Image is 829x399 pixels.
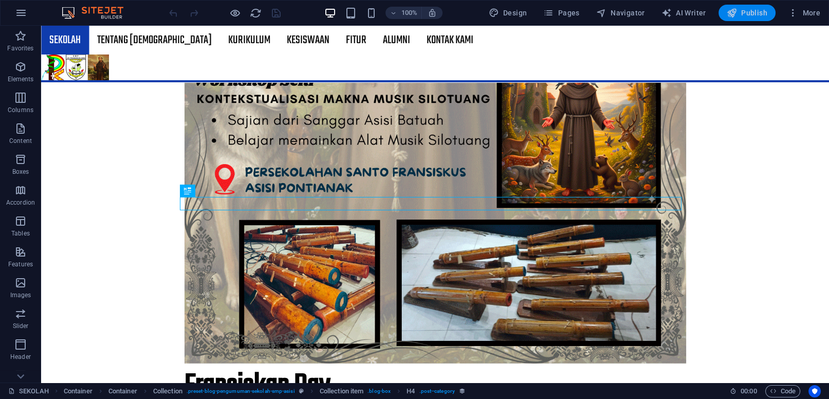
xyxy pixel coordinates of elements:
[770,385,796,397] span: Code
[64,385,466,397] nav: breadcrumb
[8,385,49,397] a: Click to cancel selection. Double-click to open Pages
[459,388,466,394] i: This element is bound to a collection
[11,229,30,238] p: Tables
[8,260,33,268] p: Features
[13,322,29,330] p: Slider
[385,7,422,19] button: 100%
[153,385,182,397] span: Click to select. Double-click to edit
[299,388,304,394] i: This element is a customizable preset
[788,8,820,18] span: More
[250,7,262,19] i: Reload page
[7,44,33,52] p: Favorites
[320,385,363,397] span: Click to select. Double-click to edit
[741,385,757,397] span: 00 00
[8,106,33,114] p: Columns
[730,385,757,397] h6: Session time
[407,385,415,397] span: Click to select. Double-click to edit
[539,5,583,21] button: Pages
[59,7,136,19] img: Editor Logo
[64,385,93,397] span: Click to select. Double-click to edit
[727,8,767,18] span: Publish
[8,75,34,83] p: Elements
[10,353,31,361] p: Header
[367,385,391,397] span: . blog-box
[485,5,531,21] button: Design
[187,385,295,397] span: . preset-blog-pengumuman-sekolah-smp-asisi
[596,8,645,18] span: Navigator
[6,198,35,207] p: Accordion
[249,7,262,19] button: reload
[419,385,454,397] span: . post--category
[661,8,706,18] span: AI Writer
[543,8,579,18] span: Pages
[748,387,749,395] span: :
[428,8,437,17] i: On resize automatically adjust zoom level to fit chosen device.
[10,291,31,299] p: Images
[9,137,32,145] p: Content
[808,385,821,397] button: Usercentrics
[784,5,824,21] button: More
[765,385,800,397] button: Code
[657,5,710,21] button: AI Writer
[489,8,527,18] span: Design
[108,385,137,397] span: Click to select. Double-click to edit
[12,168,29,176] p: Boxes
[401,7,417,19] h6: 100%
[719,5,776,21] button: Publish
[592,5,649,21] button: Navigator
